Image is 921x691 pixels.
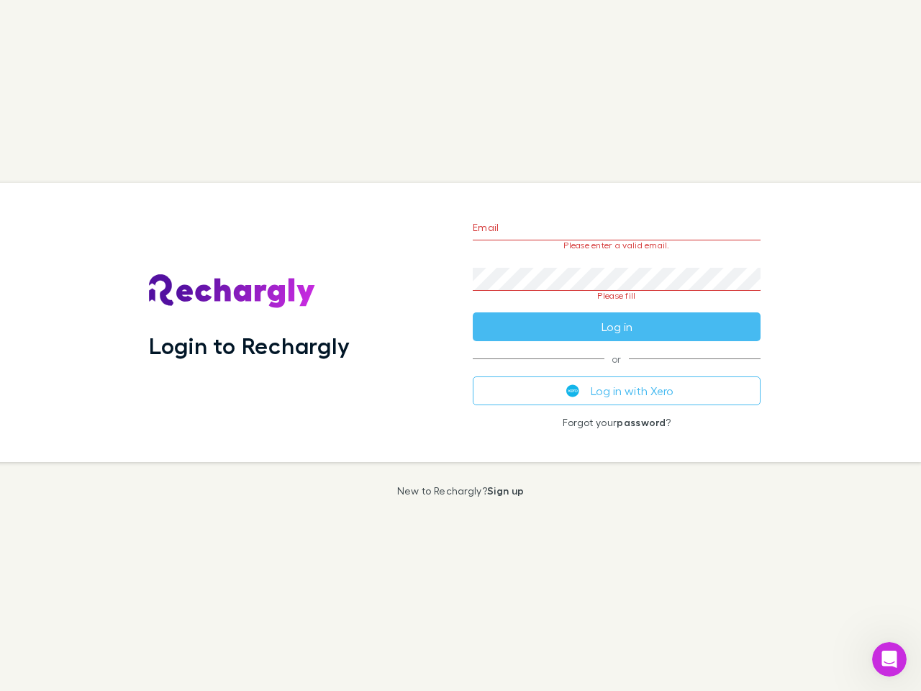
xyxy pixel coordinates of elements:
[473,358,761,359] span: or
[473,291,761,301] p: Please fill
[487,484,524,497] a: Sign up
[473,417,761,428] p: Forgot your ?
[149,332,350,359] h1: Login to Rechargly
[617,416,666,428] a: password
[473,240,761,250] p: Please enter a valid email.
[149,274,316,309] img: Rechargly's Logo
[872,642,907,677] iframe: Intercom live chat
[473,312,761,341] button: Log in
[397,485,525,497] p: New to Rechargly?
[566,384,579,397] img: Xero's logo
[473,376,761,405] button: Log in with Xero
